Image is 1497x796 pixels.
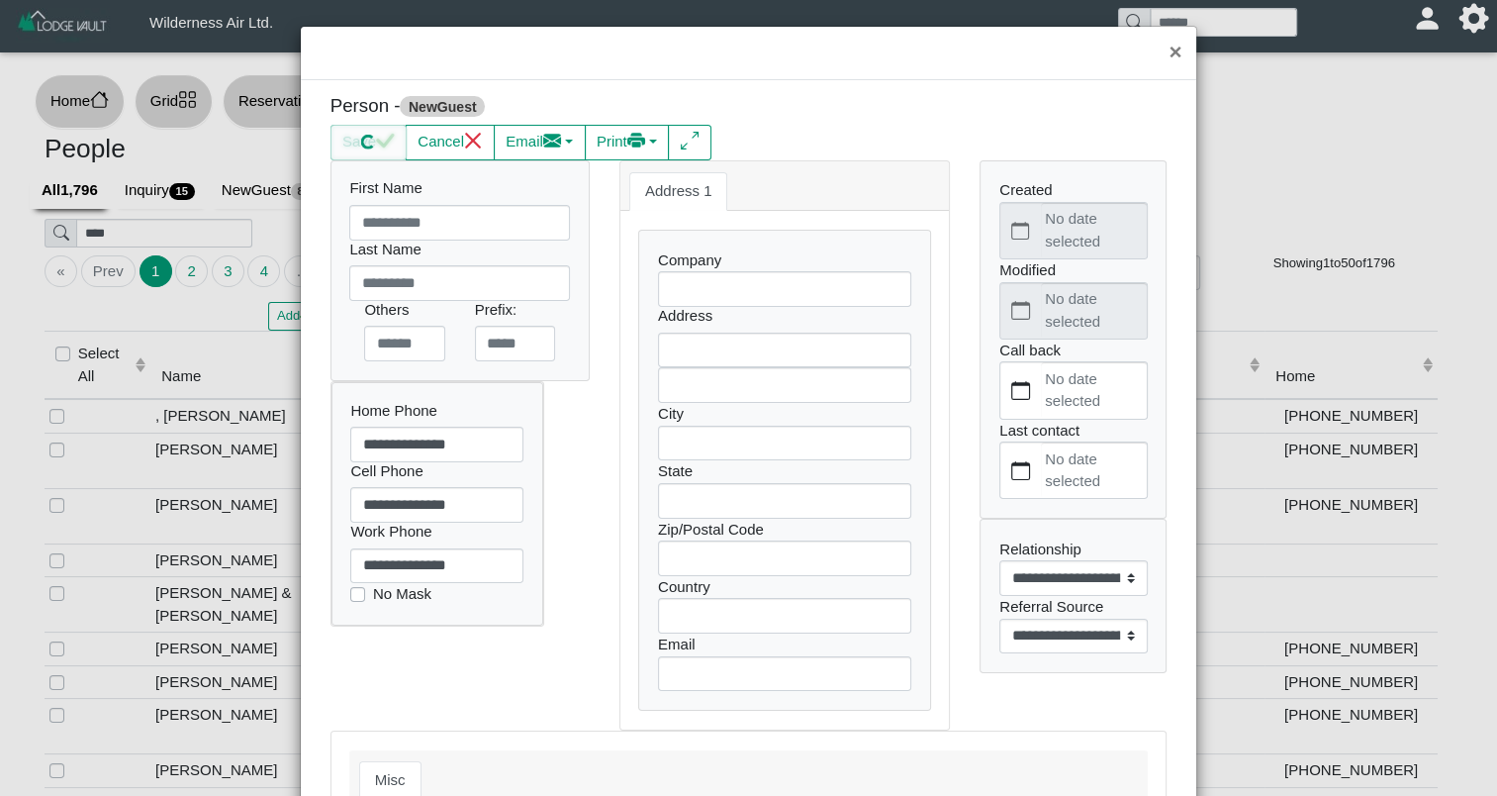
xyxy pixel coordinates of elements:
[639,231,929,710] div: Company City State Zip/Postal Code Country Email
[349,179,569,197] h6: First Name
[1011,381,1030,400] svg: calendar
[364,301,444,319] h6: Others
[543,132,562,150] svg: envelope fill
[1000,362,1041,418] button: calendar
[494,125,586,160] button: Emailenvelope fill
[629,172,728,212] a: Address 1
[1000,443,1041,498] button: calendar
[981,161,1166,519] div: Created Modified Call back Last contact
[373,583,431,606] label: No Mask
[349,241,569,258] h6: Last Name
[1154,27,1196,79] button: Close
[681,132,700,150] svg: arrows angle expand
[668,125,710,160] button: arrows angle expand
[1041,443,1146,498] label: No date selected
[627,132,646,150] svg: printer fill
[406,125,495,160] button: Cancelx
[658,307,911,325] h6: Address
[585,125,670,160] button: Printprinter fill
[350,402,523,420] h6: Home Phone
[1011,461,1030,480] svg: calendar
[350,462,523,480] h6: Cell Phone
[350,523,523,541] h6: Work Phone
[981,520,1166,672] div: Relationship Referral Source
[1041,362,1146,418] label: No date selected
[475,301,555,319] h6: Prefix:
[464,132,483,150] svg: x
[330,95,734,118] h5: Person -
